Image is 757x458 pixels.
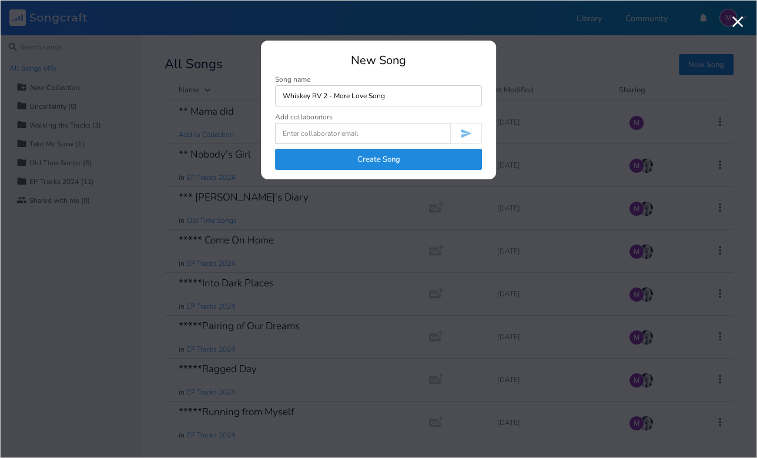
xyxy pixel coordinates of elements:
[275,55,482,66] div: New Song
[450,123,482,144] button: Invite
[275,113,333,121] div: Add collaborators
[275,76,482,83] div: Song name
[275,123,450,144] input: Enter collaborator email
[275,85,482,106] input: Enter song name
[275,149,482,170] button: Create Song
